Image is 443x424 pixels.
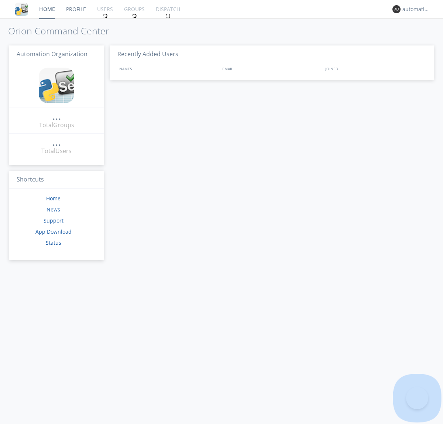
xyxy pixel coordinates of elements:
img: spin.svg [165,13,171,18]
a: ... [52,112,61,121]
a: App Download [35,228,72,235]
div: ... [52,112,61,120]
div: JOINED [323,63,427,74]
a: Home [46,195,61,202]
h3: Shortcuts [9,171,104,189]
img: cddb5a64eb264b2086981ab96f4c1ba7 [15,3,28,16]
img: spin.svg [132,13,137,18]
a: Status [46,239,61,246]
div: Total Groups [39,121,74,129]
div: Total Users [41,147,72,155]
img: spin.svg [103,13,108,18]
div: EMAIL [220,63,323,74]
div: automation+atlas0022 [402,6,430,13]
div: NAMES [117,63,219,74]
iframe: Toggle Customer Support [406,387,428,409]
a: Support [44,217,63,224]
img: cddb5a64eb264b2086981ab96f4c1ba7 [39,68,74,103]
span: Automation Organization [17,50,87,58]
h3: Recently Added Users [110,45,434,64]
a: ... [52,138,61,147]
a: News [47,206,60,213]
img: 373638.png [392,5,401,13]
div: ... [52,138,61,146]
